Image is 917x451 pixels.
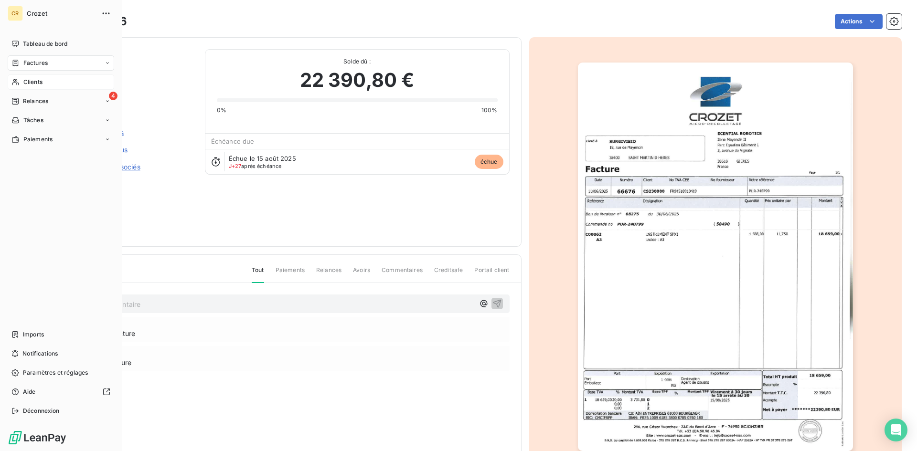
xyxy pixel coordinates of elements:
[474,266,509,282] span: Portail client
[23,407,60,415] span: Déconnexion
[229,163,242,169] span: J+27
[217,106,226,115] span: 0%
[8,6,23,21] div: CR
[229,163,282,169] span: après échéance
[481,106,498,115] span: 100%
[835,14,883,29] button: Actions
[23,40,67,48] span: Tableau de bord
[22,349,58,358] span: Notifications
[8,384,114,399] a: Aide
[23,330,44,339] span: Imports
[211,137,255,145] span: Échéance due
[23,59,48,67] span: Factures
[8,430,67,445] img: Logo LeanPay
[109,92,117,100] span: 4
[23,368,88,377] span: Paramètres et réglages
[885,419,907,441] div: Open Intercom Messenger
[353,266,370,282] span: Avoirs
[434,266,463,282] span: Creditsafe
[475,155,503,169] span: échue
[276,266,305,282] span: Paiements
[75,61,193,68] span: CECENTIA
[217,57,498,66] span: Solde dû :
[252,266,264,283] span: Tout
[229,155,296,162] span: Échue le 15 août 2025
[23,388,36,396] span: Aide
[23,116,43,125] span: Tâches
[23,135,53,144] span: Paiements
[382,266,423,282] span: Commentaires
[578,63,853,451] img: invoice_thumbnail
[316,266,341,282] span: Relances
[23,97,48,105] span: Relances
[23,78,43,86] span: Clients
[300,66,415,94] span: 22 390,80 €
[27,10,96,17] span: Crozet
